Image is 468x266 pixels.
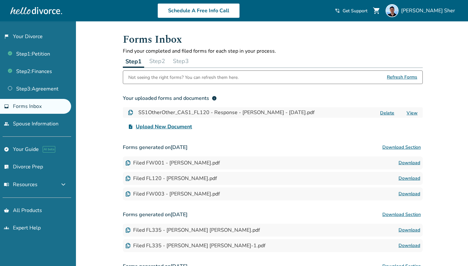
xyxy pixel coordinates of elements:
[401,7,458,14] span: [PERSON_NAME] Sher
[399,226,420,234] a: Download
[380,141,423,154] button: Download Section
[125,176,131,181] img: Document
[128,110,133,115] img: Document
[399,159,420,167] a: Download
[4,182,9,187] span: menu_book
[138,109,314,116] h4: SS1OtherOther_CAS1_FL120 - Response - [PERSON_NAME] - [DATE].pdf
[43,146,55,153] span: AI beta
[4,147,9,152] span: explore
[13,103,42,110] span: Forms Inbox
[335,8,340,13] span: phone_in_talk
[335,8,367,14] a: phone_in_talkGet Support
[4,104,9,109] span: inbox
[123,94,217,102] div: Your uploaded forms and documents
[125,191,131,197] img: Document
[4,121,9,126] span: people
[4,181,37,188] span: Resources
[387,71,417,84] span: Refresh Forms
[136,123,192,131] span: Upload New Document
[147,55,168,68] button: Step2
[399,242,420,250] a: Download
[170,55,191,68] button: Step3
[4,208,9,213] span: shopping_basket
[123,48,423,55] p: Find your completed and filed forms for each step in your process.
[212,96,217,101] span: info
[373,7,380,15] span: shopping_cart
[125,243,131,248] img: Document
[4,225,9,230] span: groups
[128,124,133,129] span: upload_file
[128,71,239,84] div: Not seeing the right forms? You can refresh them here.
[125,227,260,234] div: Filed FL335 - [PERSON_NAME] [PERSON_NAME].pdf
[380,208,423,221] button: Download Section
[125,228,131,233] img: Document
[125,190,220,197] div: Filed FW003 - [PERSON_NAME].pdf
[123,208,423,221] h3: Forms generated on [DATE]
[123,32,423,48] h1: Forms Inbox
[123,141,423,154] h3: Forms generated on [DATE]
[343,8,367,14] span: Get Support
[125,160,131,165] img: Document
[125,159,220,166] div: Filed FW001 - [PERSON_NAME].pdf
[125,175,217,182] div: Filed FL120 - [PERSON_NAME].pdf
[59,181,67,188] span: expand_more
[407,110,418,116] a: View
[157,3,240,18] a: Schedule A Free Info Call
[123,55,144,68] button: Step1
[4,34,9,39] span: flag_2
[378,110,396,116] button: Delete
[399,175,420,182] a: Download
[436,235,468,266] iframe: Chat Widget
[386,4,399,17] img: Omar Sher
[125,242,265,249] div: Filed FL335 - [PERSON_NAME] [PERSON_NAME]-1.pdf
[399,190,420,198] a: Download
[4,164,9,169] span: list_alt_check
